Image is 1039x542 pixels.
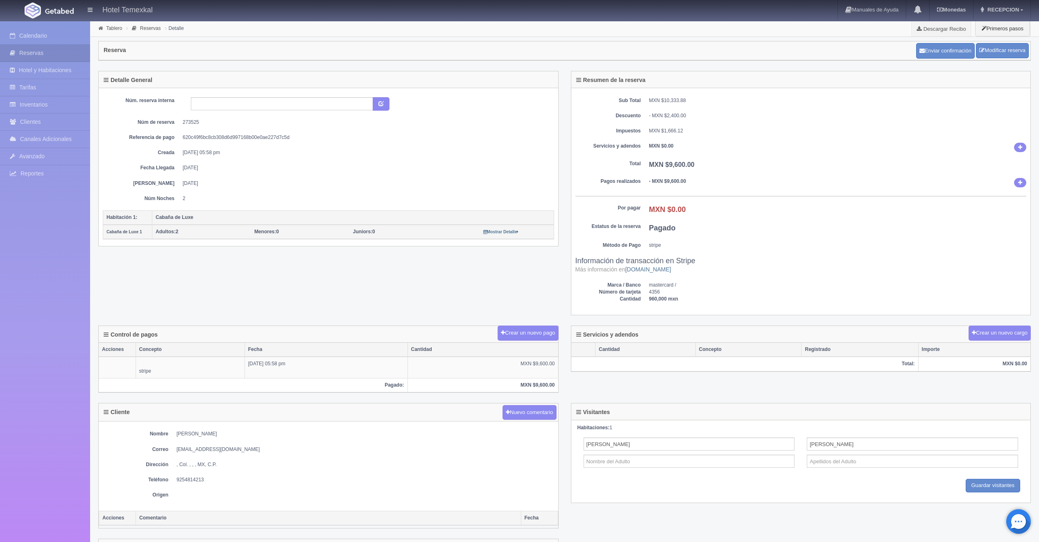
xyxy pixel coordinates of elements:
[483,229,519,235] a: Mostrar Detalle
[183,149,548,156] dd: [DATE] 05:58 pm
[649,296,678,302] b: 960,000 mxn
[99,511,136,526] th: Acciones
[575,205,641,212] dt: Por pagar
[407,343,558,357] th: Cantidad
[177,461,554,468] dd: , Col. , , , MX, C.P.
[103,476,168,483] dt: Teléfono
[109,195,174,202] dt: Núm Noches
[45,8,74,14] img: Getabed
[649,112,1027,119] div: - MXN $2,400.00
[976,43,1029,58] a: Modificar reserva
[575,178,641,185] dt: Pagos realizados
[103,492,168,499] dt: Origen
[575,266,671,273] small: Más información en
[912,20,971,37] a: Descargar Recibo
[649,128,1027,134] dd: MXN $1,666.12
[407,378,558,392] th: MXN $9,600.00
[156,229,176,235] strong: Adultos:
[103,430,168,437] dt: Nombre
[625,266,671,273] a: [DOMAIN_NAME]
[695,343,801,357] th: Concepto
[177,430,554,437] dd: [PERSON_NAME]
[109,180,174,187] dt: [PERSON_NAME]
[575,97,641,104] dt: Sub Total
[649,282,1027,289] dd: mastercard /
[918,357,1030,371] th: MXN $0.00
[353,229,372,235] strong: Juniors:
[106,230,142,234] small: Cabaña de Luxe 1
[156,229,178,235] span: 2
[407,357,558,378] td: MXN $9,600.00
[104,332,158,338] h4: Control de pagos
[177,446,554,453] dd: [EMAIL_ADDRESS][DOMAIN_NAME]
[353,229,375,235] span: 0
[575,160,641,167] dt: Total
[102,4,153,14] h4: Hotel Temexkal
[937,7,966,13] b: Monedas
[109,149,174,156] dt: Creada
[576,77,646,83] h4: Resumen de la reserva
[575,296,641,303] dt: Cantidad
[575,128,641,134] dt: Impuestos
[244,343,407,357] th: Fecha
[106,25,122,31] a: Tablero
[498,326,558,341] button: Crear un nuevo pago
[649,97,1027,104] dd: MXN $10,333.88
[183,119,548,126] dd: 273525
[575,242,641,249] dt: Método de Pago
[104,47,126,53] h4: Reserva
[103,446,168,453] dt: Correo
[136,343,244,357] th: Concepto
[575,223,641,230] dt: Estatus de la reserva
[584,437,795,451] input: Nombre del Adulto
[104,409,130,415] h4: Cliente
[25,2,41,18] img: Getabed
[99,378,407,392] th: Pagado:
[575,282,641,289] dt: Marca / Banco
[183,180,548,187] dd: [DATE]
[152,210,554,225] th: Cabaña de Luxe
[576,332,638,338] h4: Servicios y adendos
[649,224,676,232] b: Pagado
[576,409,610,415] h4: Visitantes
[109,119,174,126] dt: Núm de reserva
[969,326,1031,341] button: Crear un nuevo cargo
[254,229,276,235] strong: Menores:
[649,289,1027,296] dd: 4356
[975,20,1030,36] button: Primeros pasos
[163,24,186,32] li: Detalle
[254,229,279,235] span: 0
[807,437,1018,451] input: Apellidos del Adulto
[595,343,696,357] th: Cantidad
[104,77,152,83] h4: Detalle General
[918,343,1030,357] th: Importe
[183,164,548,171] dd: [DATE]
[244,357,407,378] td: [DATE] 05:58 pm
[575,143,641,150] dt: Servicios y adendos
[575,257,1027,273] h3: Información de transacción en Stripe
[807,455,1018,468] input: Apellidos del Adulto
[136,511,521,526] th: Comentario
[183,134,548,141] dd: 620c49f6bc8cb308d6d997168b00e0ae227d7c5d
[575,112,641,119] dt: Descuento
[649,205,686,214] b: MXN $0.00
[966,479,1021,492] input: Guardar visitantes
[109,97,174,104] dt: Núm. reserva interna
[140,25,161,31] a: Reservas
[106,214,137,220] b: Habitación 1:
[649,178,686,184] b: - MXN $9,600.00
[503,405,557,420] button: Nuevo comentario
[575,289,641,296] dt: Número de tarjeta
[177,476,554,483] dd: 9254814213
[649,143,674,149] b: MXN $0.00
[109,134,174,141] dt: Referencia de pago
[649,242,1027,249] dd: stripe
[103,461,168,468] dt: Dirección
[183,195,548,202] dd: 2
[521,511,558,526] th: Fecha
[985,7,1019,13] span: RECEPCION
[649,161,695,168] b: MXN $9,600.00
[571,357,919,371] th: Total:
[916,43,975,59] button: Enviar confirmación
